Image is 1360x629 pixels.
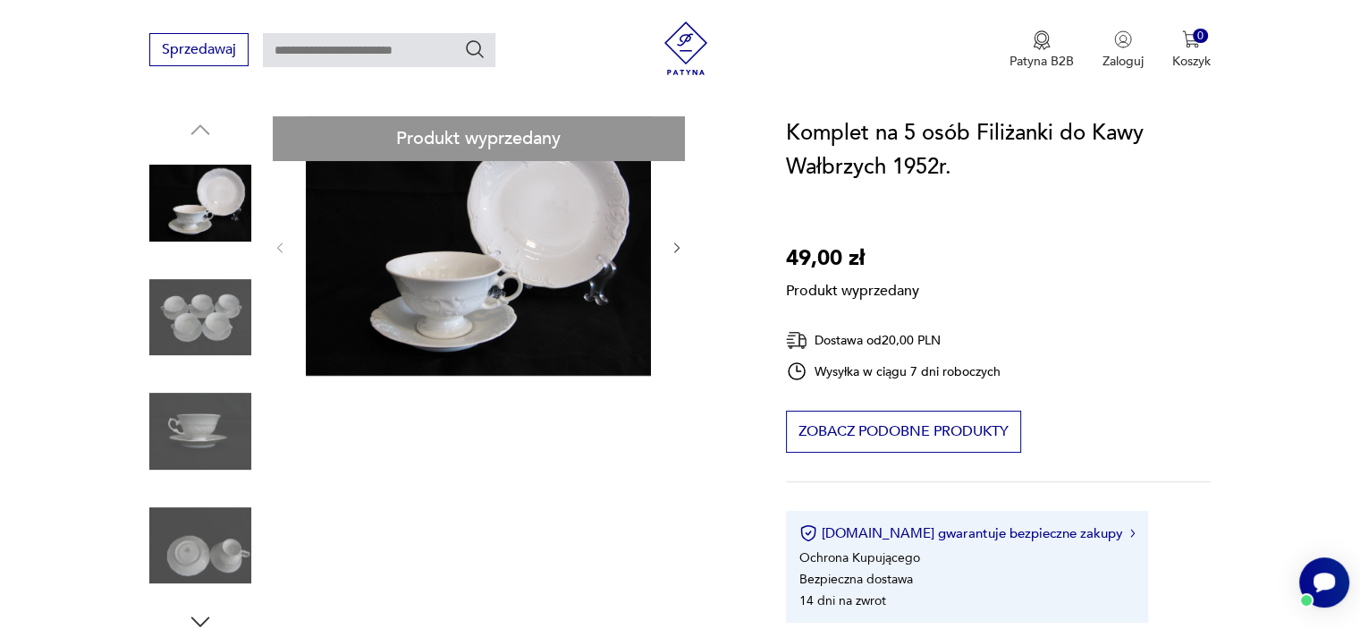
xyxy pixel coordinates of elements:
[799,524,817,542] img: Ikona certyfikatu
[786,116,1211,184] h1: Komplet na 5 osób Filiżanki do Kawy Wałbrzych 1952r.
[1193,29,1208,44] div: 0
[1130,529,1136,538] img: Ikona strzałki w prawo
[1033,30,1051,50] img: Ikona medalu
[1172,30,1211,70] button: 0Koszyk
[1299,557,1349,608] iframe: Smartsupp widget button
[799,592,886,609] li: 14 dni na zwrot
[1009,30,1074,70] a: Ikona medaluPatyna B2B
[786,329,1001,352] div: Dostawa od 20,00 PLN
[149,45,249,57] a: Sprzedawaj
[1009,53,1074,70] p: Patyna B2B
[1114,30,1132,48] img: Ikonka użytkownika
[1009,30,1074,70] button: Patyna B2B
[464,38,486,60] button: Szukaj
[786,242,919,276] p: 49,00 zł
[1182,30,1200,48] img: Ikona koszyka
[659,21,713,75] img: Patyna - sklep z meblami i dekoracjami vintage
[1172,53,1211,70] p: Koszyk
[799,549,920,566] li: Ochrona Kupującego
[149,33,249,66] button: Sprzedawaj
[786,276,919,301] p: Produkt wyprzedany
[786,411,1021,453] button: Zobacz podobne produkty
[1102,30,1144,70] button: Zaloguj
[786,329,807,352] img: Ikona dostawy
[799,571,913,588] li: Bezpieczna dostawa
[1102,53,1144,70] p: Zaloguj
[786,361,1001,382] div: Wysyłka w ciągu 7 dni roboczych
[799,524,1135,542] button: [DOMAIN_NAME] gwarantuje bezpieczne zakupy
